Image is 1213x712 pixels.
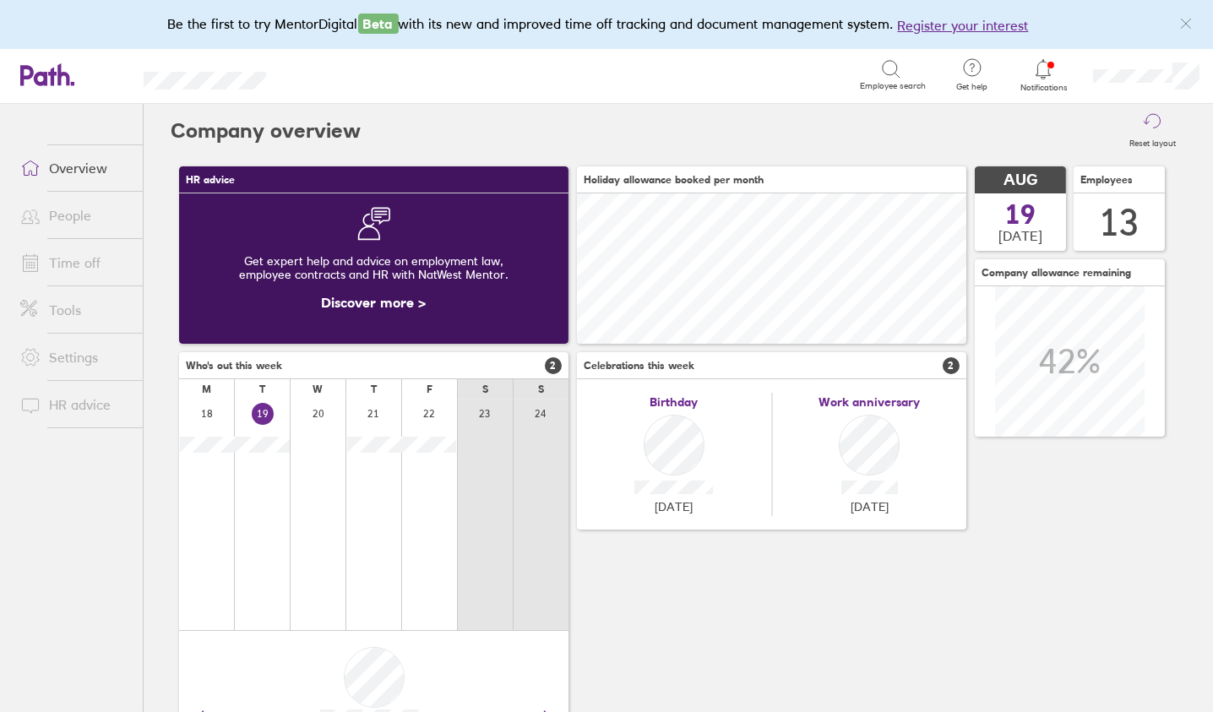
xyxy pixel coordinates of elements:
[860,81,926,91] span: Employee search
[1099,201,1140,244] div: 13
[7,246,143,280] a: Time off
[1119,133,1186,149] label: Reset layout
[171,104,361,158] h2: Company overview
[944,82,999,92] span: Get help
[7,151,143,185] a: Overview
[982,267,1131,279] span: Company allowance remaining
[202,383,211,395] div: M
[1016,57,1071,93] a: Notifications
[371,383,377,395] div: T
[998,228,1042,243] span: [DATE]
[186,174,235,186] span: HR advice
[584,174,764,186] span: Holiday allowance booked per month
[358,14,399,34] span: Beta
[313,383,324,395] div: W
[943,357,960,374] span: 2
[7,340,143,374] a: Settings
[1016,83,1071,93] span: Notifications
[427,383,432,395] div: F
[312,67,355,82] div: Search
[1080,174,1133,186] span: Employees
[1005,201,1036,228] span: 19
[186,360,282,372] span: Who's out this week
[538,383,544,395] div: S
[322,294,427,311] a: Discover more >
[7,198,143,232] a: People
[851,500,889,514] span: [DATE]
[655,500,693,514] span: [DATE]
[898,15,1029,35] button: Register your interest
[1004,171,1037,189] span: AUG
[650,395,698,409] span: Birthday
[819,395,920,409] span: Work anniversary
[168,14,1046,35] div: Be the first to try MentorDigital with its new and improved time off tracking and document manage...
[482,383,488,395] div: S
[1119,104,1186,158] button: Reset layout
[7,293,143,327] a: Tools
[193,241,555,295] div: Get expert help and advice on employment law, employee contracts and HR with NatWest Mentor.
[584,360,694,372] span: Celebrations this week
[7,388,143,421] a: HR advice
[545,357,562,374] span: 2
[259,383,265,395] div: T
